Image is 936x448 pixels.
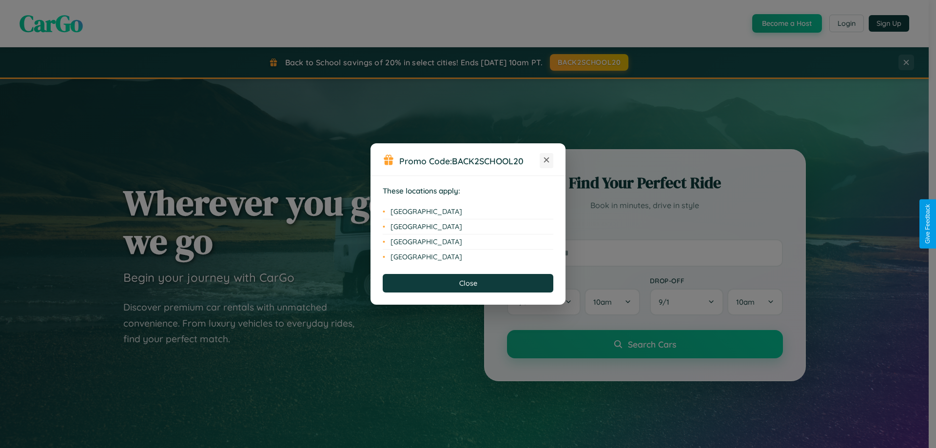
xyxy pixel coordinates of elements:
li: [GEOGRAPHIC_DATA] [383,234,553,250]
li: [GEOGRAPHIC_DATA] [383,204,553,219]
strong: These locations apply: [383,186,460,195]
li: [GEOGRAPHIC_DATA] [383,250,553,264]
button: Close [383,274,553,292]
h3: Promo Code: [399,156,540,166]
div: Give Feedback [924,204,931,244]
li: [GEOGRAPHIC_DATA] [383,219,553,234]
b: BACK2SCHOOL20 [452,156,524,166]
